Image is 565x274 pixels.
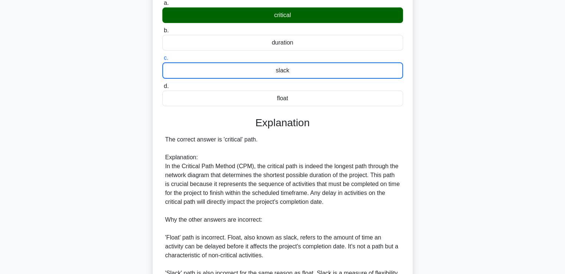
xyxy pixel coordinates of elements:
[164,55,168,61] span: c.
[162,7,403,23] div: critical
[164,83,169,89] span: d.
[167,117,399,129] h3: Explanation
[164,27,169,33] span: b.
[162,35,403,50] div: duration
[162,91,403,106] div: float
[162,62,403,79] div: slack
